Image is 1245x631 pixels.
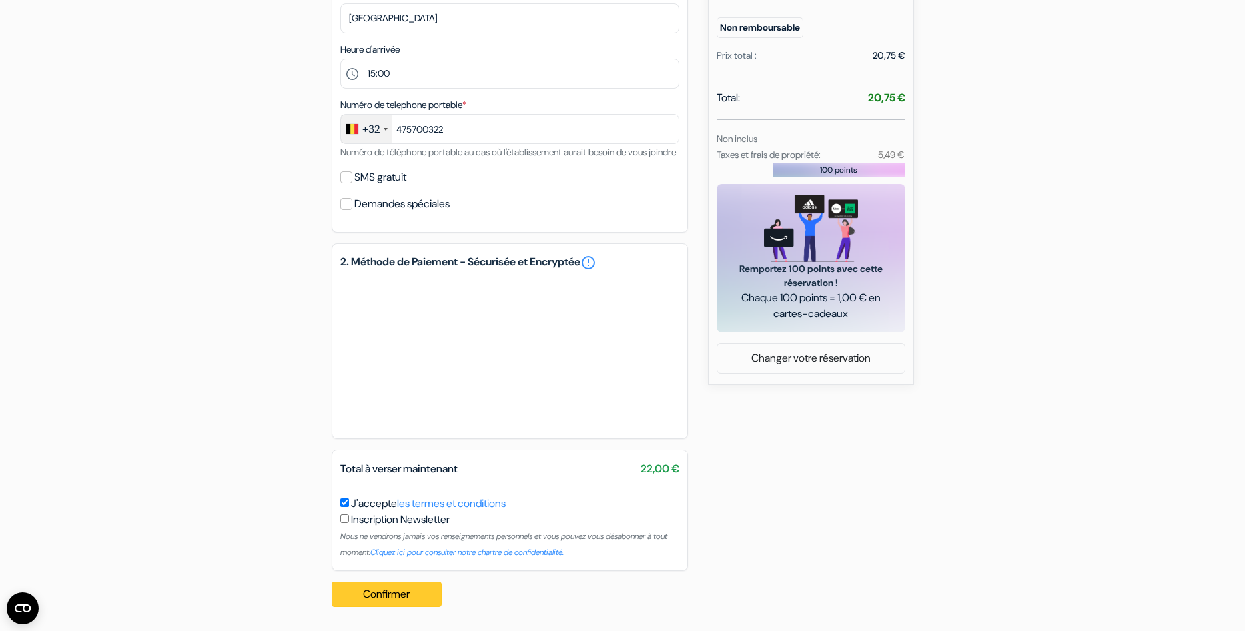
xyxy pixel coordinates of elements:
h5: 2. Méthode de Paiement - Sécurisée et Encryptée [340,255,679,271]
button: Confirmer [332,582,442,607]
strong: 20,75 € [868,91,905,105]
input: 470 12 34 56 [340,114,679,144]
a: les termes et conditions [397,496,506,510]
small: Taxes et frais de propriété: [717,149,821,161]
a: Cliquez ici pour consulter notre chartre de confidentialité. [370,547,564,558]
img: gift_card_hero_new.png [764,195,858,262]
span: 22,00 € [641,461,679,477]
label: J'accepte [351,496,506,512]
span: 100 points [820,164,857,176]
div: 20,75 € [873,49,905,63]
small: Nous ne vendrons jamais vos renseignements personnels et vous pouvez vous désabonner à tout moment. [340,531,667,558]
small: Numéro de téléphone portable au cas où l'établissement aurait besoin de vous joindre [340,146,676,158]
span: Chaque 100 points = 1,00 € en cartes-cadeaux [733,290,889,322]
small: Non remboursable [717,17,803,38]
a: error_outline [580,255,596,271]
iframe: Cadre de saisie sécurisé pour le paiement [338,273,682,430]
div: Prix total : [717,49,757,63]
label: Numéro de telephone portable [340,98,466,112]
span: Total à verser maintenant [340,462,458,476]
small: 5,49 € [878,149,905,161]
a: Changer votre réservation [717,346,905,371]
button: Ouvrir le widget CMP [7,592,39,624]
label: Inscription Newsletter [351,512,450,528]
div: Belgium (België): +32 [341,115,392,143]
div: +32 [362,121,380,137]
label: Demandes spéciales [354,195,450,213]
label: SMS gratuit [354,168,406,187]
small: Non inclus [717,133,757,145]
span: Remportez 100 points avec cette réservation ! [733,262,889,290]
span: Total: [717,90,740,106]
label: Heure d'arrivée [340,43,400,57]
